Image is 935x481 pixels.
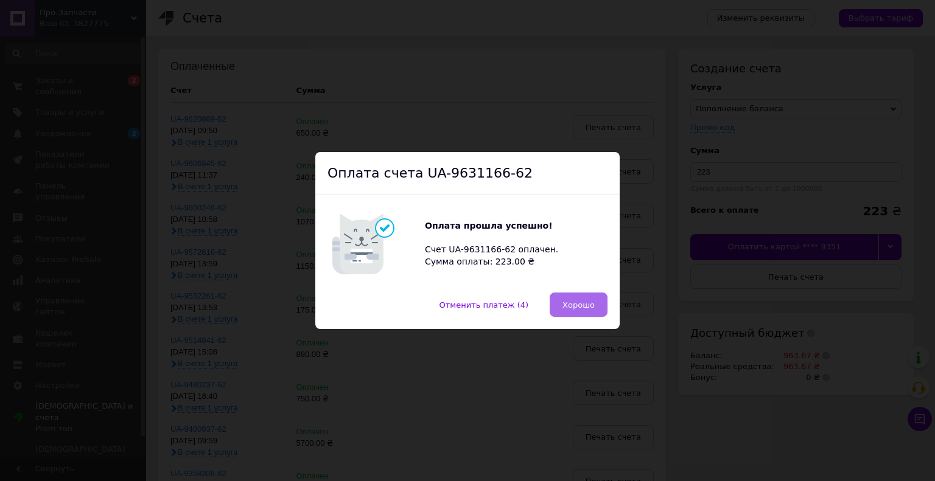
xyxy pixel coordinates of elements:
[425,221,553,230] b: Оплата прошла успешно!
[550,292,608,317] button: Хорошо
[439,300,529,310] span: Отменить платеж (4)
[327,207,425,280] img: Котик говорит: Оплата прошла успешно!
[427,292,542,317] button: Отменить платеж (4)
[562,300,595,310] span: Хорошо
[315,152,620,196] div: Оплата счета UA-9631166-62
[425,220,571,268] div: Счет UA-9631166-62 оплачен. Сумма оплаты: 223.00 ₴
